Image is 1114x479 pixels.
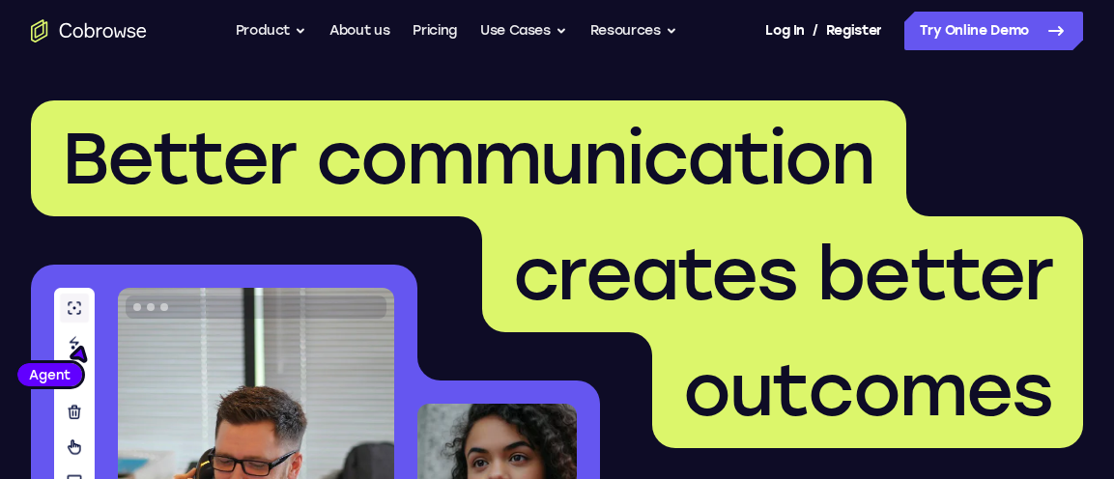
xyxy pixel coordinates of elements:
a: Try Online Demo [904,12,1083,50]
button: Resources [590,12,677,50]
a: About us [329,12,389,50]
a: Register [826,12,882,50]
span: / [813,19,818,42]
span: creates better [513,231,1052,318]
span: outcomes [683,347,1052,434]
button: Use Cases [480,12,567,50]
span: Better communication [62,115,875,202]
a: Log In [765,12,804,50]
button: Product [236,12,307,50]
a: Pricing [413,12,457,50]
a: Go to the home page [31,19,147,42]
